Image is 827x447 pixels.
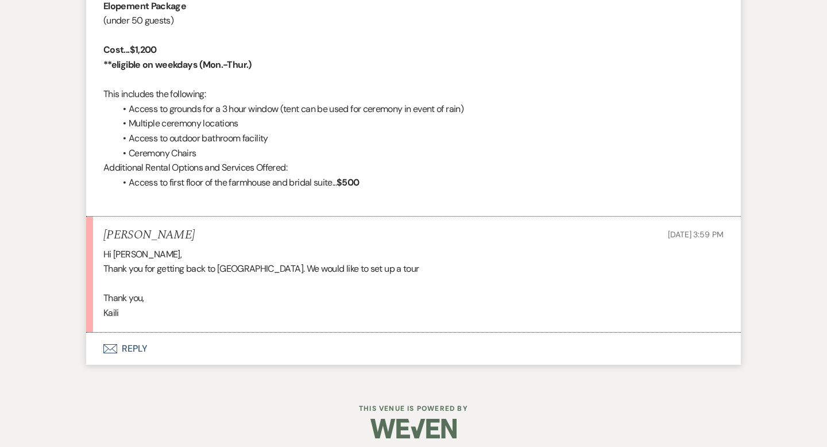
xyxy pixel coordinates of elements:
strong: $500 [337,176,359,188]
h5: [PERSON_NAME] [103,228,195,242]
span: Additional Rental Options and Services Offered: [103,161,287,174]
p: Kaili [103,306,724,321]
li: Ceremony Chairs [115,146,724,161]
span: Access to outdoor bathroom facility [129,132,268,144]
span: Access to grounds for a 3 hour window (tent can be used for ceremony in event of rain) [129,103,463,115]
span: Multiple ceremony locations [129,117,238,129]
p: Thank you, [103,291,724,306]
span: [DATE] 3:59 PM [668,229,724,240]
strong: Cost...$1,200 [103,44,157,56]
span: Access to first floor of the farmhouse and bridal suite... [129,176,337,188]
strong: **eligible on weekdays (Mon.-Thur.) [103,59,252,71]
span: This includes the following: [103,88,206,100]
p: Thank you for getting back to [GEOGRAPHIC_DATA]. We would like to set up a tour [103,261,724,276]
span: (under 50 guests) [103,14,173,26]
p: Hi [PERSON_NAME], [103,247,724,262]
button: Reply [86,333,741,365]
